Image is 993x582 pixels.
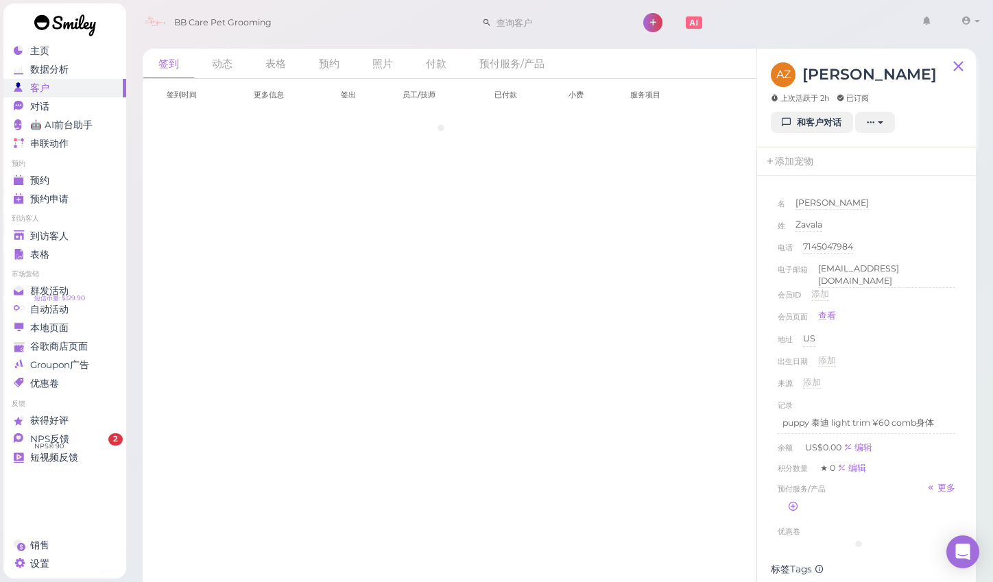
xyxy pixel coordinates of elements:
a: 付款 [410,49,462,78]
li: 反馈 [3,399,126,409]
a: 主页 [3,42,126,60]
span: 设置 [30,558,49,570]
span: Groupon广告 [30,359,89,371]
span: 销售 [30,539,49,551]
span: 预约 [30,175,49,186]
span: 添加 [811,289,829,299]
a: 🤖 AI前台助手 [3,116,126,134]
div: 标签Tags [771,563,962,575]
span: 本地页面 [30,322,69,334]
a: 更多 [926,482,955,496]
a: 预约 [3,171,126,190]
span: 地址 [778,332,793,354]
span: 短信币量: $129.90 [34,293,85,304]
span: 对话 [30,101,49,112]
span: ★ 0 [820,463,837,473]
a: 动态 [196,49,248,78]
span: 会员页面 [778,310,808,329]
span: BB Care Pet Grooming [174,3,272,42]
span: 表格 [30,249,49,260]
a: 销售 [3,536,126,555]
span: 客户 [30,82,49,94]
span: 获得好评 [30,415,69,426]
a: 客户 [3,79,126,97]
a: 添加宠物 [757,147,822,176]
li: 市场营销 [3,269,126,279]
span: 出生日期 [778,354,808,376]
a: 预付服务/产品 [464,49,560,78]
a: 预约 [303,49,355,78]
li: 预约 [3,159,126,169]
a: 对话 [3,97,126,116]
span: 已订阅 [837,93,869,104]
a: 本地页面 [3,319,126,337]
a: 谷歌商店页面 [3,337,126,356]
span: 会员ID [778,288,801,310]
span: 添加 [803,377,821,387]
a: NPS反馈 NPS® 90 2 [3,430,126,448]
span: 电子邮箱 [778,263,808,288]
span: 自动活动 [30,304,69,315]
th: 更多信息 [243,79,331,110]
a: 数据分析 [3,60,126,79]
div: US [803,332,815,346]
span: 优惠卷 [30,378,59,389]
h3: [PERSON_NAME] [802,62,937,86]
span: 谷歌商店页面 [30,341,88,352]
span: 来源 [778,376,793,398]
span: 短视频反馈 [30,452,78,463]
a: 照片 [357,49,409,78]
span: 🤖 AI前台助手 [30,119,93,131]
li: 到访客人 [3,214,126,223]
span: 添加 [818,355,836,365]
a: 和客户对话 [771,112,853,134]
span: 上次活跃于 2h [771,93,830,104]
a: 优惠卷 [3,374,126,393]
span: 群发活动 [30,285,69,297]
span: US$0.00 [805,442,844,452]
span: 姓 [778,219,785,241]
a: 串联动作 [3,134,126,153]
input: 查询客户 [492,12,625,34]
span: 主页 [30,45,49,57]
span: 数据分析 [30,64,69,75]
div: 记录 [778,398,793,412]
a: 表格 [3,245,126,264]
span: 余额 [778,443,795,452]
span: 串联动作 [30,138,69,149]
a: 签到 [143,49,195,79]
th: 签到时间 [156,79,243,110]
div: [EMAIL_ADDRESS][DOMAIN_NAME] [818,263,955,288]
span: 预约申请 [30,193,69,205]
span: AZ [771,62,795,87]
span: 预付服务/产品 [778,482,826,496]
p: puppy 泰迪 light trim ¥60 comb身体 [782,417,950,429]
th: 小费 [558,79,620,110]
span: 2 [108,433,123,446]
span: 电话 [778,241,793,263]
div: Open Intercom Messenger [946,535,979,568]
div: 7145047984 [803,241,853,254]
span: NPS® 90 [34,441,64,452]
a: 编辑 [844,442,872,452]
span: [PERSON_NAME] [795,197,869,208]
th: 已付款 [484,79,558,110]
a: 自动活动 [3,300,126,319]
span: 积分数量 [778,463,810,473]
span: NPS反馈 [30,433,69,445]
span: 名 [778,197,785,219]
th: 签出 [331,79,392,110]
a: Groupon广告 [3,356,126,374]
a: 编辑 [837,463,866,473]
a: 短视频反馈 [3,448,126,467]
a: 预约申请 [3,190,126,208]
a: 设置 [3,555,126,573]
span: 到访客人 [30,230,69,242]
a: 获得好评 [3,411,126,430]
th: 员工/技师 [392,79,484,110]
div: Zavala [795,219,822,232]
a: 查看 [818,310,836,322]
span: 优惠卷 [778,526,800,536]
